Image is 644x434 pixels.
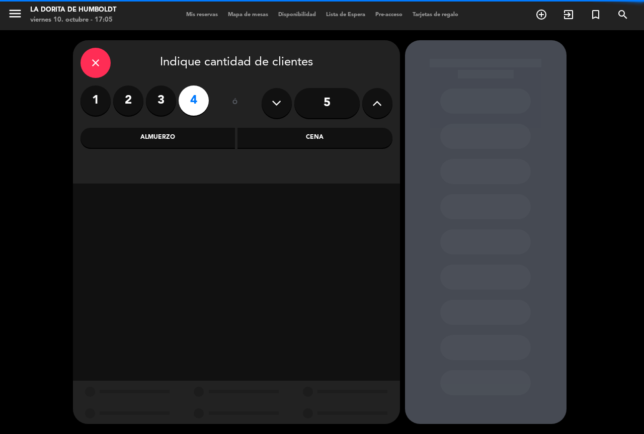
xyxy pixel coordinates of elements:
[8,6,23,25] button: menu
[590,9,602,21] i: turned_in_not
[535,9,547,21] i: add_circle_outline
[237,128,392,148] div: Cena
[179,85,209,116] label: 4
[321,12,370,18] span: Lista de Espera
[8,6,23,21] i: menu
[80,85,111,116] label: 1
[562,9,575,21] i: exit_to_app
[370,12,408,18] span: Pre-acceso
[408,12,463,18] span: Tarjetas de regalo
[90,57,102,69] i: close
[30,5,116,15] div: La Dorita de Humboldt
[181,12,223,18] span: Mis reservas
[80,48,392,78] div: Indique cantidad de clientes
[113,85,143,116] label: 2
[219,85,252,121] div: ó
[223,12,273,18] span: Mapa de mesas
[80,128,235,148] div: Almuerzo
[146,85,176,116] label: 3
[30,15,116,25] div: viernes 10. octubre - 17:05
[617,9,629,21] i: search
[273,12,321,18] span: Disponibilidad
